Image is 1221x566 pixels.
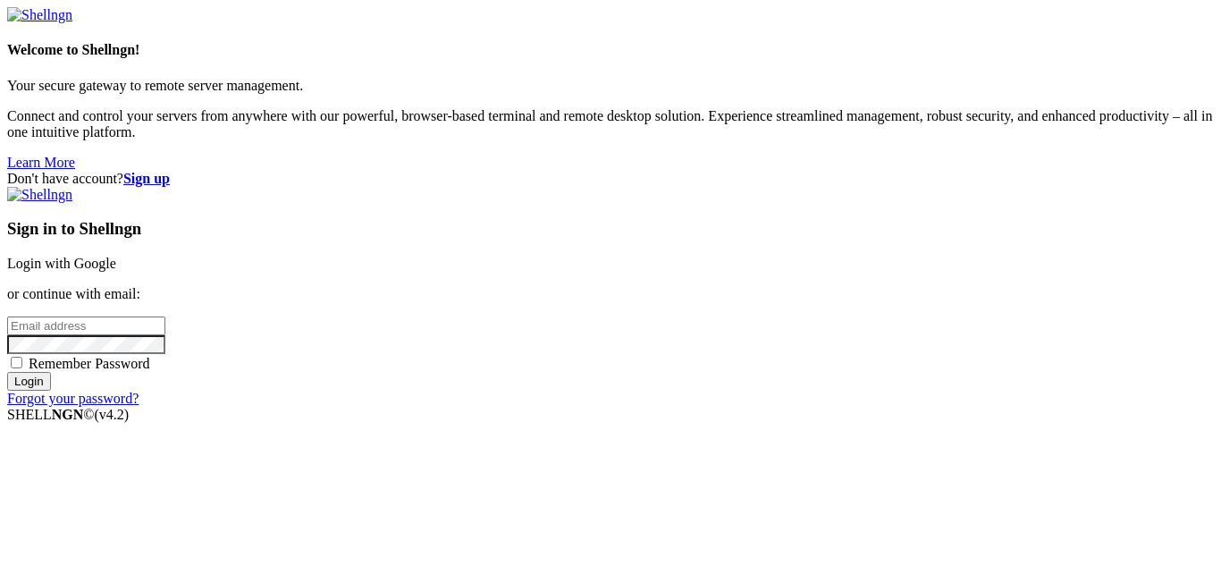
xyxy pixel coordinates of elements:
[7,372,51,391] input: Login
[7,7,72,23] img: Shellngn
[7,78,1214,94] p: Your secure gateway to remote server management.
[7,317,165,335] input: Email address
[7,407,129,422] span: SHELL ©
[7,219,1214,239] h3: Sign in to Shellngn
[7,391,139,406] a: Forgot your password?
[7,256,116,271] a: Login with Google
[7,42,1214,58] h4: Welcome to Shellngn!
[11,357,22,368] input: Remember Password
[7,187,72,203] img: Shellngn
[29,356,150,371] span: Remember Password
[7,155,75,170] a: Learn More
[7,286,1214,302] p: or continue with email:
[7,108,1214,140] p: Connect and control your servers from anywhere with our powerful, browser-based terminal and remo...
[123,171,170,186] a: Sign up
[7,171,1214,187] div: Don't have account?
[95,407,130,422] span: 4.2.0
[52,407,84,422] b: NGN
